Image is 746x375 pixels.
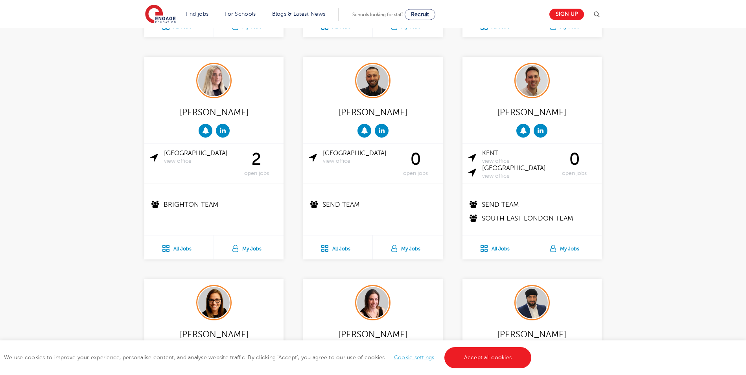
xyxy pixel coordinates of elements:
[323,150,394,165] a: [GEOGRAPHIC_DATA]view office
[394,150,437,177] div: 0
[468,200,597,210] p: SEND Team
[553,170,596,177] span: open jobs
[303,235,372,259] a: All Jobs
[373,235,442,259] a: My Jobs
[309,200,438,210] p: SEND Team
[150,104,278,119] div: [PERSON_NAME]
[394,170,437,177] span: open jobs
[394,355,435,360] a: Cookie settings
[468,213,597,223] p: South East London Team
[164,150,235,165] a: [GEOGRAPHIC_DATA]view office
[553,150,596,177] div: 0
[164,158,235,165] span: view office
[309,104,437,119] div: [PERSON_NAME]
[352,12,403,17] span: Schools looking for staff
[4,355,533,360] span: We use cookies to improve your experience, personalise content, and analyse website traffic. By c...
[482,158,553,165] span: view office
[482,165,553,180] a: [GEOGRAPHIC_DATA]view office
[482,150,553,165] a: Kentview office
[549,9,584,20] a: Sign up
[144,235,214,259] a: All Jobs
[468,104,596,119] div: [PERSON_NAME]
[462,235,532,259] a: All Jobs
[235,170,278,177] span: open jobs
[323,158,394,165] span: view office
[444,347,532,368] a: Accept all cookies
[411,11,429,17] span: Recruit
[225,11,256,17] a: For Schools
[482,173,553,180] span: view office
[272,11,326,17] a: Blogs & Latest News
[150,326,278,342] div: [PERSON_NAME]
[214,235,284,259] a: My Jobs
[235,150,278,177] div: 2
[532,235,602,259] a: My Jobs
[145,5,176,24] img: Engage Education
[186,11,209,17] a: Find jobs
[468,326,596,342] div: [PERSON_NAME]
[150,200,279,210] p: Brighton Team
[309,326,437,342] div: [PERSON_NAME]
[405,9,435,20] a: Recruit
